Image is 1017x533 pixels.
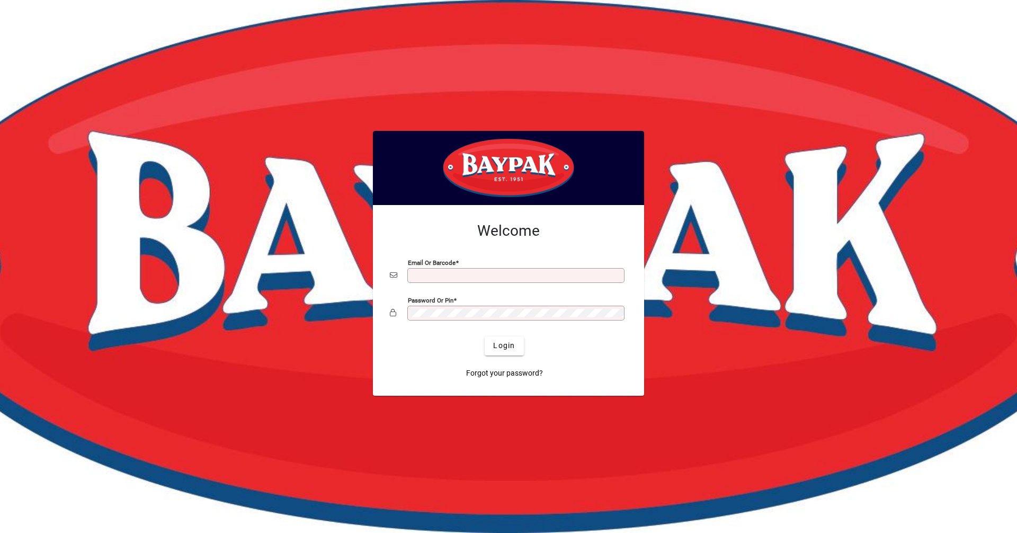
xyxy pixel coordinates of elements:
[390,222,627,240] h2: Welcome
[493,340,515,351] span: Login
[466,368,543,379] span: Forgot your password?
[408,296,453,304] mat-label: Password or Pin
[485,336,523,356] button: Login
[408,259,456,266] mat-label: Email or Barcode
[462,364,547,383] a: Forgot your password?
